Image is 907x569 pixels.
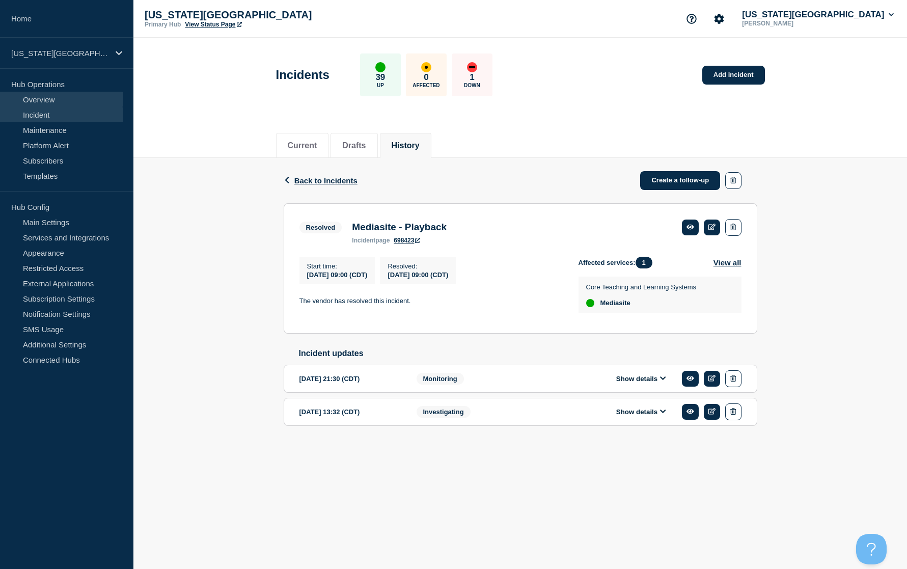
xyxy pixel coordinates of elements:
a: 698423 [394,237,420,244]
button: Show details [613,408,669,416]
span: [DATE] 09:00 (CDT) [388,271,448,279]
div: affected [421,62,431,72]
a: View Status Page [185,21,241,28]
button: View all [713,257,741,268]
div: [DATE] 13:32 (CDT) [299,403,401,420]
span: Affected services: [579,257,657,268]
span: Monitoring [417,373,464,385]
h2: Incident updates [299,349,757,358]
p: Resolved : [388,262,448,270]
button: Back to Incidents [284,176,358,185]
div: down [467,62,477,72]
span: 1 [636,257,652,268]
p: Down [464,83,480,88]
a: Add incident [702,66,765,85]
div: up [586,299,594,307]
p: [US_STATE][GEOGRAPHIC_DATA] [11,49,109,58]
span: Investigating [417,406,471,418]
p: Core Teaching and Learning Systems [586,283,697,291]
p: Affected [413,83,439,88]
p: page [352,237,390,244]
div: [DATE] 21:30 (CDT) [299,370,401,387]
div: up [375,62,386,72]
span: Resolved [299,222,342,233]
p: The vendor has resolved this incident. [299,296,562,306]
p: 0 [424,72,428,83]
p: [US_STATE][GEOGRAPHIC_DATA] [145,9,348,21]
button: [US_STATE][GEOGRAPHIC_DATA] [740,10,896,20]
p: 39 [375,72,385,83]
h3: Mediasite - Playback [352,222,447,233]
button: Drafts [342,141,366,150]
p: 1 [470,72,474,83]
button: Current [288,141,317,150]
h1: Incidents [276,68,329,82]
p: Start time : [307,262,368,270]
button: History [392,141,420,150]
a: Create a follow-up [640,171,720,190]
button: Support [681,8,702,30]
button: Account settings [708,8,730,30]
span: Back to Incidents [294,176,358,185]
span: [DATE] 09:00 (CDT) [307,271,368,279]
p: Primary Hub [145,21,181,28]
button: Show details [613,374,669,383]
span: incident [352,237,375,244]
p: [PERSON_NAME] [740,20,846,27]
span: Mediasite [600,299,630,307]
iframe: Help Scout Beacon - Open [856,534,887,564]
p: Up [377,83,384,88]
